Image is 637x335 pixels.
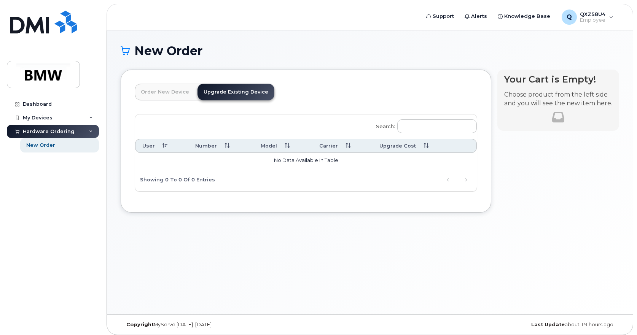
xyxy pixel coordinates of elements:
[504,90,612,108] p: Choose product from the left side and you will see the new item here.
[254,139,312,153] th: Model: activate to sort column ascending
[135,84,195,100] a: Order New Device
[135,139,188,153] th: User: activate to sort column descending
[460,174,472,186] a: Next
[188,139,254,153] th: Number: activate to sort column ascending
[604,302,631,329] iframe: Messenger Launcher
[121,322,287,328] div: MyServe [DATE]–[DATE]
[126,322,154,327] strong: Copyright
[371,114,477,136] label: Search:
[121,44,619,57] h1: New Order
[373,139,457,153] th: Upgrade Cost: activate to sort column ascending
[135,173,215,186] div: Showing 0 to 0 of 0 entries
[197,84,274,100] a: Upgrade Existing Device
[135,153,477,168] td: No data available in table
[312,139,373,153] th: Carrier: activate to sort column ascending
[397,119,477,133] input: Search:
[442,174,454,186] a: Previous
[531,322,565,327] strong: Last Update
[504,74,612,84] h4: Your Cart is Empty!
[453,322,619,328] div: about 19 hours ago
